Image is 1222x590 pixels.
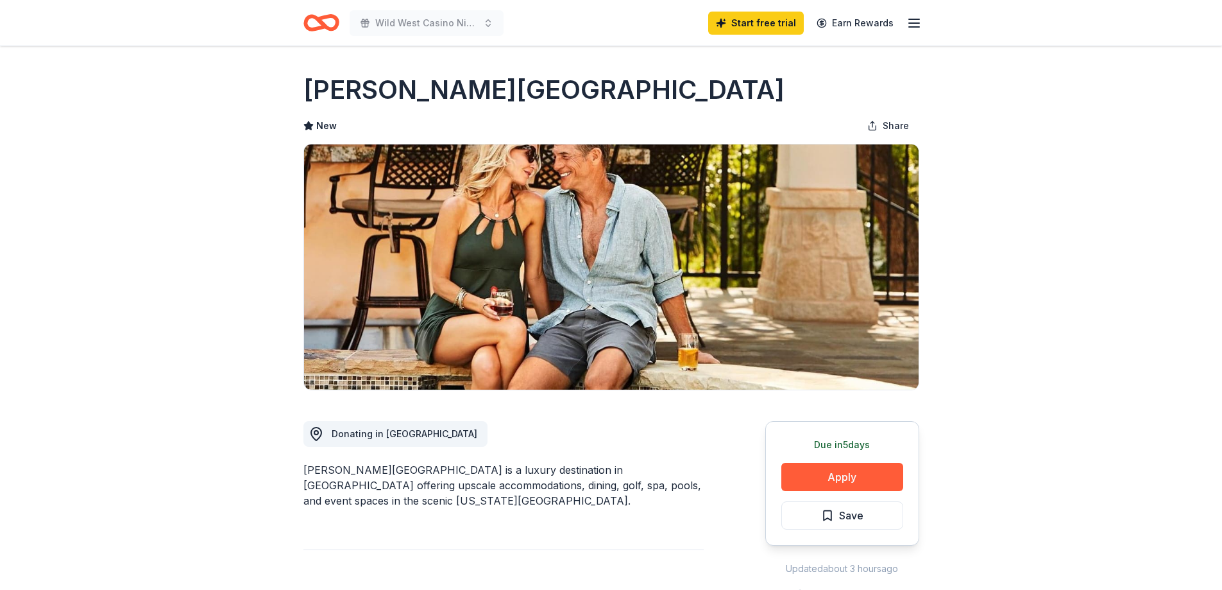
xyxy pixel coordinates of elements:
h1: [PERSON_NAME][GEOGRAPHIC_DATA] [303,72,785,108]
div: Updated about 3 hours ago [765,561,919,577]
a: Home [303,8,339,38]
button: Apply [781,463,903,491]
span: Wild West Casino Night [375,15,478,31]
a: Earn Rewards [809,12,901,35]
span: Donating in [GEOGRAPHIC_DATA] [332,428,477,439]
img: Image for La Cantera Resort & Spa [304,144,919,390]
a: Start free trial [708,12,804,35]
span: Share [883,118,909,134]
div: Due in 5 days [781,437,903,453]
button: Save [781,501,903,530]
button: Wild West Casino Night [350,10,504,36]
span: New [316,118,337,134]
span: Save [839,507,863,524]
button: Share [857,113,919,139]
div: [PERSON_NAME][GEOGRAPHIC_DATA] is a luxury destination in [GEOGRAPHIC_DATA] offering upscale acco... [303,462,704,508]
